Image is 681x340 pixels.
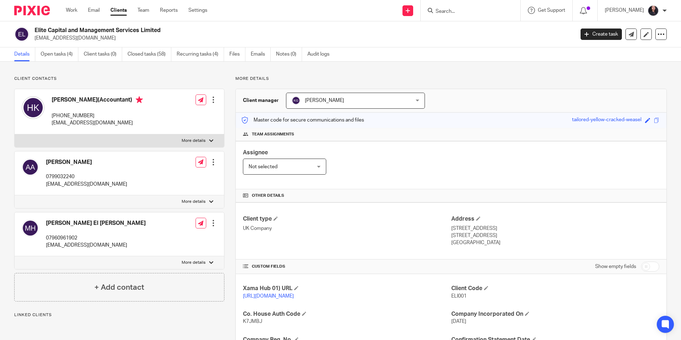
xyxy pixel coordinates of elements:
h4: CUSTOM FIELDS [243,264,451,269]
p: UK Company [243,225,451,232]
p: [GEOGRAPHIC_DATA] [451,239,659,246]
p: Client contacts [14,76,224,82]
h4: + Add contact [94,282,144,293]
a: Files [229,47,245,61]
img: svg%3E [22,96,45,119]
p: [EMAIL_ADDRESS][DOMAIN_NAME] [52,119,143,127]
p: [PERSON_NAME] [605,7,644,14]
a: Settings [188,7,207,14]
label: Show empty fields [595,263,636,270]
p: [EMAIL_ADDRESS][DOMAIN_NAME] [35,35,570,42]
input: Search [435,9,499,15]
img: svg%3E [292,96,300,105]
a: Reports [160,7,178,14]
a: Notes (0) [276,47,302,61]
a: Audit logs [307,47,335,61]
p: [EMAIL_ADDRESS][DOMAIN_NAME] [46,181,127,188]
a: Create task [581,29,622,40]
span: Team assignments [252,132,294,137]
p: Master code for secure communications and files [241,117,364,124]
p: More details [182,138,206,144]
h4: Address [451,215,659,223]
p: Linked clients [14,312,224,318]
h4: Co. House Auth Code [243,310,451,318]
h4: Client Code [451,285,659,292]
a: Client tasks (0) [84,47,122,61]
h4: [PERSON_NAME] El [PERSON_NAME] [46,220,146,227]
h2: Elite Capital and Management Services Limited [35,27,463,34]
a: Recurring tasks (4) [177,47,224,61]
span: Get Support [538,8,565,13]
p: 0799032240 [46,173,127,180]
p: More details [235,76,667,82]
span: ELI001 [451,294,467,299]
p: [PHONE_NUMBER] [52,112,143,119]
p: [STREET_ADDRESS] [451,232,659,239]
a: Work [66,7,77,14]
span: [DATE] [451,319,466,324]
p: [EMAIL_ADDRESS][DOMAIN_NAME] [46,242,146,249]
h4: [PERSON_NAME] [46,159,127,166]
span: Assignee [243,150,268,155]
h4: Company Incorporated On [451,310,659,318]
span: Not selected [249,164,277,169]
img: svg%3E [22,159,39,176]
img: MicrosoftTeams-image.jfif [648,5,659,16]
img: svg%3E [14,27,29,42]
img: Pixie [14,6,50,15]
a: Closed tasks (58) [128,47,171,61]
a: Email [88,7,100,14]
h4: Xama Hub 01) URL [243,285,451,292]
p: More details [182,260,206,266]
i: Primary [136,96,143,103]
span: Other details [252,193,284,199]
a: Emails [251,47,271,61]
a: Details [14,47,35,61]
a: Team [137,7,149,14]
p: More details [182,199,206,205]
span: K7JMBJ [243,319,262,324]
h3: Client manager [243,97,279,104]
p: 07960961902 [46,235,146,242]
a: Open tasks (4) [41,47,78,61]
p: [STREET_ADDRESS] [451,225,659,232]
span: [PERSON_NAME] [305,98,344,103]
a: [URL][DOMAIN_NAME] [243,294,294,299]
a: Clients [110,7,127,14]
img: svg%3E [22,220,39,237]
h4: [PERSON_NAME](Accountant) [52,96,143,105]
div: tailored-yellow-cracked-weasel [572,116,641,124]
h4: Client type [243,215,451,223]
